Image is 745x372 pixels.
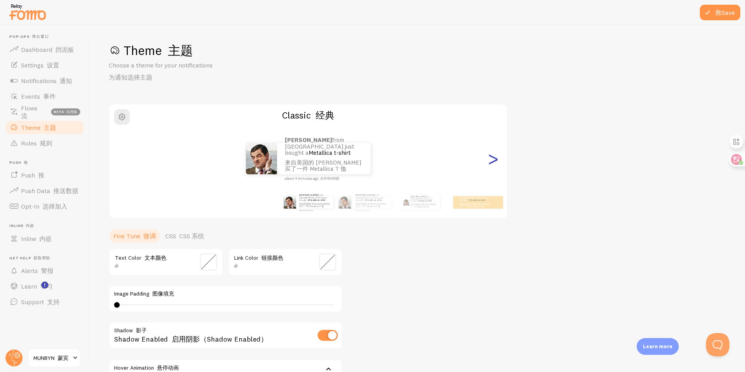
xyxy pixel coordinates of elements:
span: Rules [21,139,52,147]
font: 主题 [44,124,56,131]
a: CSS CSS 系统 [161,228,209,244]
a: Fine Tune 微调 [109,228,161,244]
svg: <p>Watch New Feature Tutorials!</p> [41,282,48,289]
font: 主题 [168,43,193,58]
a: MUNBYN 蒙宾 [28,349,81,367]
small: about 4 minutes ago [356,209,388,211]
p: from [GEOGRAPHIC_DATA] just bought a [356,193,388,211]
p: Learn more [643,343,673,350]
a: Events 事件 [5,89,85,104]
font: 支持 [47,298,60,306]
a: Metallica t-shirt [309,149,351,156]
font: 流 [21,112,27,120]
span: Get Help [9,256,85,261]
font: 来自美国的 [PERSON_NAME]买了一件 Metallica T 恤 [459,202,490,208]
font: 推 [24,160,28,165]
span: beta [51,108,81,115]
label: Image Padding [114,291,337,298]
small: about 4 minutes ago [459,209,490,211]
span: Alerts [21,267,53,275]
small: about 4 minutes ago [285,177,360,181]
span: Dashboard [21,46,74,53]
h1: Theme [109,43,726,58]
img: Fomo [246,143,277,174]
font: 蒙宾 [58,354,69,361]
font: 事件 [43,92,56,100]
font: 弹出窗口 [32,34,49,39]
p: Choose a theme for your notifications [109,61,296,85]
div: Next slide [488,131,498,187]
span: Push [9,160,85,165]
p: from [GEOGRAPHIC_DATA] just bought a [299,193,330,211]
a: Notifications 通知 [5,73,85,89]
span: Notifications [21,77,72,85]
img: fomo-relay-logo-orange.svg [8,2,47,22]
span: Theme [21,124,56,131]
img: Fomo [339,196,351,209]
span: Push Data [21,187,78,195]
span: Settings [21,61,59,69]
a: Metallica t-shirt [418,200,432,202]
font: 内嵌 [26,223,34,228]
font: 学习 [40,282,53,290]
a: Rules 规则 [5,135,85,151]
font: 来自美国的 [PERSON_NAME]买了一件 Metallica T 恤 [299,202,330,208]
a: Metallica t-shirt [365,198,382,202]
font: 大约4分钟前 [320,176,339,181]
a: Metallica t-shirt [309,198,325,202]
span: Pop-ups [9,34,85,39]
font: 经典 [316,109,334,121]
font: CSS 系统 [179,232,204,240]
font: 警报 [41,267,53,275]
a: Metallica t-shirt [469,198,485,202]
a: Opt-In 选择加入 [5,198,85,214]
span: MUNBYN [34,353,71,363]
a: Dashboard 挡泥板 [5,42,85,57]
a: Inline 内嵌 [5,231,85,246]
font: 来自美国的 [PERSON_NAME]买了一件 Metallica T 恤 [356,202,386,208]
span: Flows [21,104,46,120]
span: Learn [21,282,53,290]
p: from [GEOGRAPHIC_DATA] just bought a [285,137,363,180]
span: Support [21,298,60,306]
p: from [GEOGRAPHIC_DATA] just bought a [459,193,491,211]
a: Learn 学习 [5,278,85,294]
a: Push 推 [5,167,85,183]
font: 微调 [143,232,156,240]
font: 选择加入 [42,202,67,210]
img: Fomo [284,196,296,209]
span: Inline [9,223,85,229]
strong: [PERSON_NAME] [299,193,318,197]
strong: [PERSON_NAME] [459,193,478,197]
strong: [PERSON_NAME] [411,195,426,198]
div: Shadow Enabled [109,322,342,350]
font: 试用版 [66,110,78,114]
iframe: Help Scout Beacon - Open [706,333,729,356]
font: 内嵌 [39,235,52,243]
font: 启用阴影（Shadow Enabled） [172,335,268,344]
strong: [PERSON_NAME] [285,136,332,143]
font: 为通知选择主题 [109,73,152,81]
span: Push [21,171,44,179]
div: Learn more [637,338,679,355]
font: 获取帮助 [34,255,50,260]
font: 规则 [40,139,52,147]
a: Alerts 警报 [5,263,85,278]
font: 推送数据 [53,187,78,195]
font: 来自美国的 [PERSON_NAME]买了一件 Metallica T 恤 [285,159,361,173]
a: Theme 主题 [5,120,85,135]
font: 图像填充 [152,290,174,297]
font: 通知 [60,77,72,85]
a: Support 支持 [5,294,85,310]
a: Push Data 推送数据 [5,183,85,198]
small: about 4 minutes ago [299,209,330,211]
font: 挡泥板 [55,46,74,53]
font: 推 [38,171,44,179]
font: 来自美国的 [PERSON_NAME]买了一件 Metallica T 恤 [411,203,436,208]
a: Settings 设置 [5,57,85,73]
span: Inline [21,235,52,243]
a: Flows 流 beta 试用版 [5,104,85,120]
img: Fomo [403,199,409,205]
span: Opt-In [21,202,67,210]
strong: [PERSON_NAME] [356,193,374,197]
